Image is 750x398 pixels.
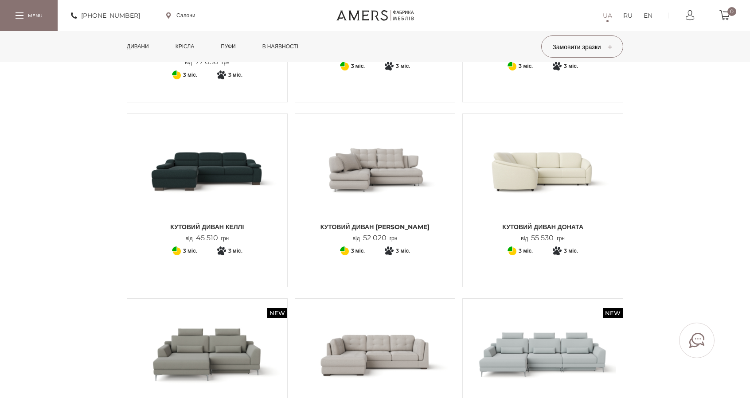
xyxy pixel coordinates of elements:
[134,222,281,231] span: Кутовий диван КЕЛЛІ
[644,10,652,21] a: EN
[469,121,616,242] a: Кутовий диван ДОНАТА Кутовий диван ДОНАТА Кутовий диван ДОНАТА від55 530грн
[521,234,565,242] p: від грн
[351,246,365,256] span: 3 міс.
[564,61,578,71] span: 3 міс.
[541,35,623,58] button: Замовити зразки
[256,31,305,62] a: в наявності
[183,246,197,256] span: 3 міс.
[469,222,616,231] span: Кутовий диван ДОНАТА
[603,10,612,21] a: UA
[360,234,390,242] span: 52 020
[396,61,410,71] span: 3 міс.
[228,246,242,256] span: 3 міс.
[166,12,195,20] a: Салони
[302,222,449,231] span: Кутовий диван [PERSON_NAME]
[564,246,578,256] span: 3 міс.
[353,234,398,242] p: від грн
[183,70,197,80] span: 3 міс.
[228,70,242,80] span: 3 міс.
[528,234,557,242] span: 55 530
[552,43,612,51] span: Замовити зразки
[71,10,140,21] a: [PHONE_NUMBER]
[603,308,623,318] span: New
[185,234,229,242] p: від грн
[214,31,242,62] a: Пуфи
[120,31,156,62] a: Дивани
[193,234,221,242] span: 45 510
[623,10,633,21] a: RU
[134,121,281,242] a: Кутовий диван КЕЛЛІ Кутовий диван КЕЛЛІ Кутовий диван КЕЛЛІ від45 510грн
[302,121,449,242] a: Кутовий диван Ніколь Кутовий диван Ніколь Кутовий диван [PERSON_NAME] від52 020грн
[519,61,533,71] span: 3 міс.
[351,61,365,71] span: 3 міс.
[169,31,201,62] a: Крісла
[396,246,410,256] span: 3 міс.
[727,7,736,16] span: 0
[185,58,230,66] p: від грн
[267,308,287,318] span: New
[519,246,533,256] span: 3 міс.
